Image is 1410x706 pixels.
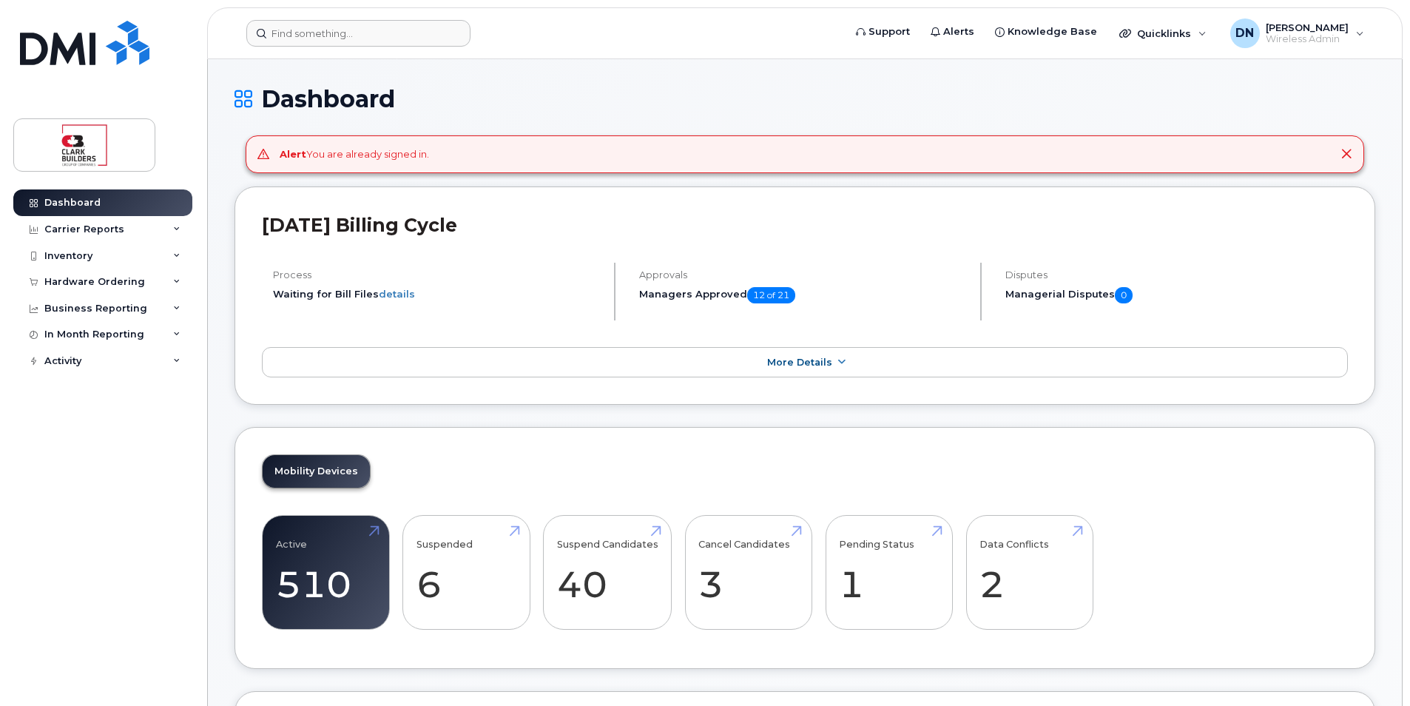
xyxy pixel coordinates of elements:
[557,524,658,622] a: Suspend Candidates 40
[1005,269,1348,280] h4: Disputes
[273,269,601,280] h4: Process
[1005,287,1348,303] h5: Managerial Disputes
[639,287,968,303] h5: Managers Approved
[262,214,1348,236] h2: [DATE] Billing Cycle
[276,524,376,622] a: Active 510
[639,269,968,280] h4: Approvals
[235,86,1375,112] h1: Dashboard
[273,287,601,301] li: Waiting for Bill Files
[263,455,370,488] a: Mobility Devices
[379,288,415,300] a: details
[280,147,429,161] div: You are already signed in.
[747,287,795,303] span: 12 of 21
[979,524,1079,622] a: Data Conflicts 2
[1115,287,1133,303] span: 0
[698,524,798,622] a: Cancel Candidates 3
[839,524,939,622] a: Pending Status 1
[416,524,516,622] a: Suspended 6
[767,357,832,368] span: More Details
[280,148,306,160] strong: Alert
